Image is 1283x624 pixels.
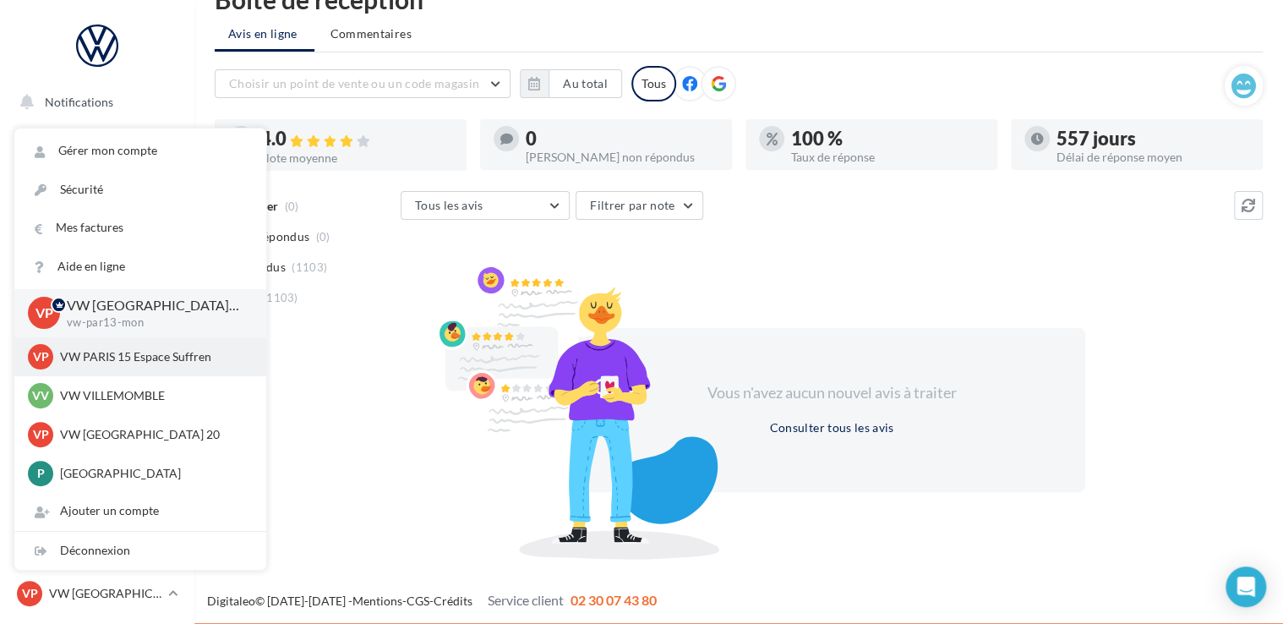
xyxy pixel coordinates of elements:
[14,532,266,570] div: Déconnexion
[352,594,402,608] a: Mentions
[10,338,184,374] a: Médiathèque
[576,191,703,220] button: Filtrer par note
[330,25,412,42] span: Commentaires
[207,594,657,608] span: © [DATE]-[DATE] - - -
[488,592,564,608] span: Service client
[45,95,113,109] span: Notifications
[37,465,45,482] span: P
[434,594,472,608] a: Crédits
[67,296,239,315] p: VW [GEOGRAPHIC_DATA] 13
[60,465,246,482] p: [GEOGRAPHIC_DATA]
[415,198,483,212] span: Tous les avis
[207,594,255,608] a: Digitaleo
[10,212,184,248] a: Visibilité en ligne
[22,585,38,602] span: VP
[14,132,266,170] a: Gérer mon compte
[14,209,266,247] a: Mes factures
[316,230,330,244] span: (0)
[10,296,184,331] a: Contacts
[10,479,184,528] a: Campagnes DataOnDemand
[1226,567,1266,607] div: Open Intercom Messenger
[32,387,49,404] span: VV
[10,168,184,205] a: Boîte de réception
[35,304,53,323] span: VP
[60,387,246,404] p: VW VILLEMOMBLE
[14,248,266,286] a: Aide en ligne
[791,151,984,163] div: Taux de réponse
[10,380,184,416] a: Calendrier
[10,255,184,290] a: Campagnes
[49,585,161,602] p: VW [GEOGRAPHIC_DATA] 13
[10,127,184,162] a: Opérations
[215,69,510,98] button: Choisir un point de vente ou un code magasin
[67,315,239,331] p: vw-par13-mon
[33,426,49,443] span: VP
[520,69,622,98] button: Au total
[1056,129,1249,148] div: 557 jours
[1056,151,1249,163] div: Délai de réponse moyen
[263,291,298,304] span: (1103)
[33,348,49,365] span: VP
[14,492,266,530] div: Ajouter un compte
[292,260,327,274] span: (1103)
[407,594,429,608] a: CGS
[10,422,184,472] a: PLV et print personnalisable
[60,348,246,365] p: VW PARIS 15 Espace Suffren
[260,152,453,164] div: Note moyenne
[14,171,266,209] a: Sécurité
[60,426,246,443] p: VW [GEOGRAPHIC_DATA] 20
[526,151,718,163] div: [PERSON_NAME] non répondus
[260,129,453,149] div: 4.0
[10,85,177,120] button: Notifications
[549,69,622,98] button: Au total
[686,382,977,404] div: Vous n'avez aucun nouvel avis à traiter
[791,129,984,148] div: 100 %
[526,129,718,148] div: 0
[401,191,570,220] button: Tous les avis
[231,228,309,245] span: Non répondus
[631,66,676,101] div: Tous
[14,577,181,610] a: VP VW [GEOGRAPHIC_DATA] 13
[229,76,479,90] span: Choisir un point de vente ou un code magasin
[571,592,657,608] span: 02 30 07 43 80
[762,418,900,438] button: Consulter tous les avis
